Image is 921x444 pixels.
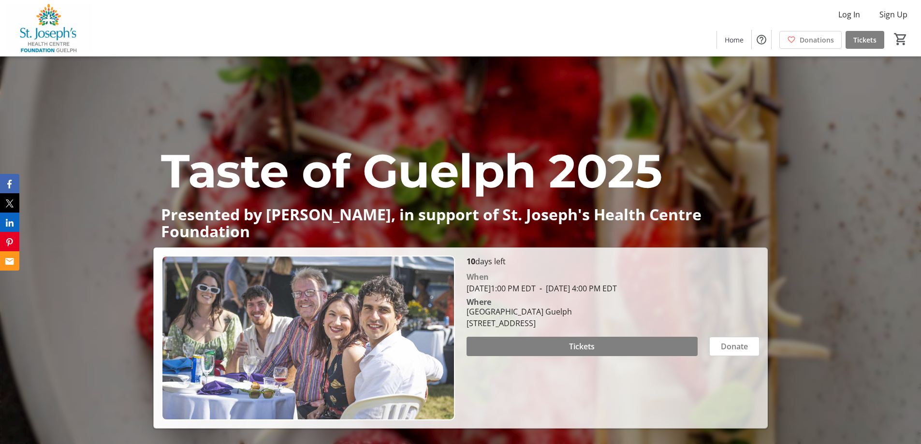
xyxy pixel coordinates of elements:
[709,337,760,356] button: Donate
[467,256,475,267] span: 10
[872,7,915,22] button: Sign Up
[6,4,92,52] img: St. Joseph's Health Centre Foundation Guelph's Logo
[800,35,834,45] span: Donations
[725,35,744,45] span: Home
[536,283,617,294] span: [DATE] 4:00 PM EDT
[846,31,884,49] a: Tickets
[779,31,842,49] a: Donations
[467,298,491,306] div: Where
[536,283,546,294] span: -
[879,9,907,20] span: Sign Up
[467,283,536,294] span: [DATE] 1:00 PM EDT
[717,31,751,49] a: Home
[467,306,572,317] div: [GEOGRAPHIC_DATA] Guelph
[161,256,454,420] img: Campaign CTA Media Photo
[752,30,771,49] button: Help
[892,30,909,48] button: Cart
[467,337,698,356] button: Tickets
[838,9,860,20] span: Log In
[467,271,489,283] div: When
[569,341,595,352] span: Tickets
[467,256,760,267] p: days left
[721,341,748,352] span: Donate
[161,206,760,240] p: Presented by [PERSON_NAME], in support of St. Joseph's Health Centre Foundation
[161,143,662,199] span: Taste of Guelph 2025
[853,35,877,45] span: Tickets
[831,7,868,22] button: Log In
[467,317,572,329] div: [STREET_ADDRESS]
